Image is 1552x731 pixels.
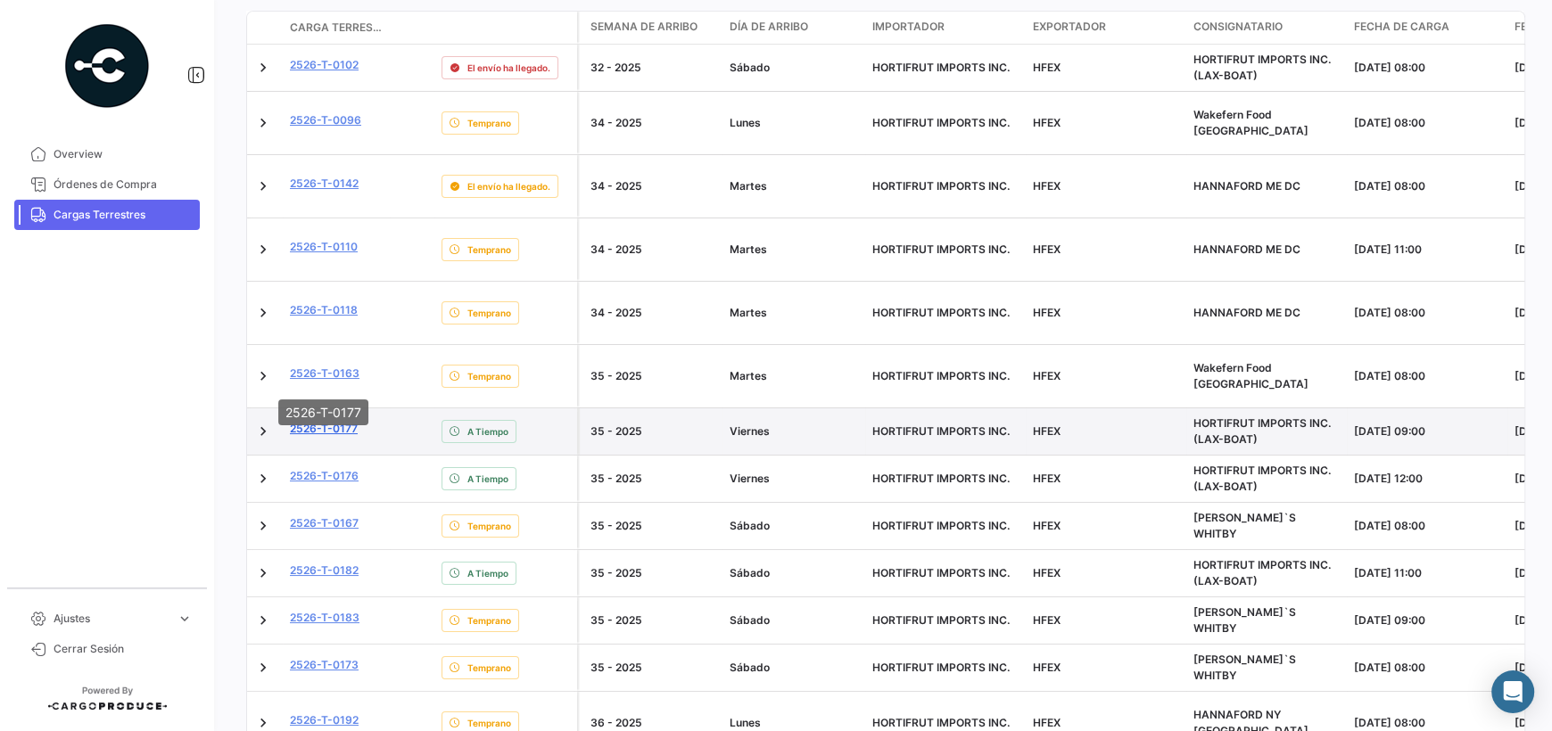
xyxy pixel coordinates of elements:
[1033,716,1061,729] span: HFEX
[254,517,272,535] a: Expand/Collapse Row
[590,518,715,534] div: 35 - 2025
[730,178,858,194] div: Martes
[872,472,1010,485] span: HORTIFRUT IMPORTS INC.
[290,563,359,579] a: 2526-T-0182
[290,57,359,73] a: 2526-T-0102
[254,304,272,322] a: Expand/Collapse Row
[254,177,272,195] a: Expand/Collapse Row
[590,471,715,487] div: 35 - 2025
[54,207,193,223] span: Cargas Terrestres
[390,21,434,35] datatable-header-cell: Póliza
[1033,661,1061,674] span: HFEX
[872,613,1010,627] span: HORTIFRUT IMPORTS INC.
[467,661,511,675] span: Temprano
[467,116,511,130] span: Temprano
[1354,179,1425,193] span: [DATE] 08:00
[590,115,715,131] div: 34 - 2025
[1033,369,1061,382] span: HFEX
[590,423,715,439] div: 35 - 2025
[1193,653,1296,682] span: SOBEY`S WHITBY
[590,242,715,258] div: 34 - 2025
[290,657,359,673] a: 2526-T-0173
[1354,19,1449,35] span: Fecha de carga
[290,610,359,626] a: 2526-T-0183
[278,399,368,425] div: 2526-T-0177
[1193,558,1331,587] span: HORTIFRUT IMPORTS INC. (LAX-BOAT)
[590,305,715,321] div: 34 - 2025
[254,114,272,132] a: Expand/Collapse Row
[730,115,858,131] div: Lunes
[54,611,169,627] span: Ajustes
[590,715,715,731] div: 36 - 2025
[872,716,1010,729] span: HORTIFRUT IMPORTS INC.
[872,306,1010,319] span: HORTIFRUT IMPORTS INC.
[1033,179,1061,193] span: HFEX
[1354,716,1425,729] span: [DATE] 08:00
[467,566,508,580] span: A Tiempo
[467,716,511,730] span: Temprano
[290,239,358,255] a: 2526-T-0110
[290,112,361,128] a: 2526-T-0096
[1193,179,1300,193] span: HANNAFORD ME DC
[730,565,858,581] div: Sábado
[1354,661,1425,674] span: [DATE] 08:00
[1354,61,1425,74] span: [DATE] 08:00
[467,519,511,533] span: Temprano
[1033,61,1061,74] span: HFEX
[254,241,272,259] a: Expand/Collapse Row
[590,612,715,628] div: 35 - 2025
[872,179,1010,193] span: HORTIFRUT IMPORTS INC.
[1033,566,1061,579] span: HFEX
[54,146,193,162] span: Overview
[730,368,858,384] div: Martes
[283,12,390,43] datatable-header-cell: Carga Terrestre #
[254,612,272,629] a: Expand/Collapse Row
[872,116,1010,129] span: HORTIFRUT IMPORTS INC.
[730,423,858,439] div: Viernes
[580,12,722,44] datatable-header-cell: Semana de Arribo
[1347,12,1507,44] datatable-header-cell: Fecha de carga
[290,20,383,36] span: Carga Terrestre #
[1193,361,1308,390] span: Wakefern Food Newark
[54,177,193,193] span: Órdenes de Compra
[1193,605,1296,635] span: SOBEY`S WHITBY
[1354,242,1422,256] span: [DATE] 11:00
[730,305,858,321] div: Martes
[254,423,272,440] a: Expand/Collapse Row
[467,613,511,628] span: Temprano
[1193,242,1300,256] span: HANNAFORD ME DC
[1193,416,1331,446] span: HORTIFRUT IMPORTS INC. (LAX-BOAT)
[1033,116,1061,129] span: HFEX
[1193,53,1331,82] span: HORTIFRUT IMPORTS INC. (LAX-BOAT)
[290,176,359,192] a: 2526-T-0142
[1033,424,1061,438] span: HFEX
[730,518,858,534] div: Sábado
[590,60,715,76] div: 32 - 2025
[1354,306,1425,319] span: [DATE] 08:00
[872,242,1010,256] span: HORTIFRUT IMPORTS INC.
[290,515,359,531] a: 2526-T-0167
[730,612,858,628] div: Sábado
[254,470,272,488] a: Expand/Collapse Row
[722,12,865,44] datatable-header-cell: Día de Arribo
[1354,613,1425,627] span: [DATE] 09:00
[62,21,152,111] img: powered-by.png
[590,178,715,194] div: 34 - 2025
[872,61,1010,74] span: HORTIFRUT IMPORTS INC.
[254,367,272,385] a: Expand/Collapse Row
[467,369,511,383] span: Temprano
[590,368,715,384] div: 35 - 2025
[730,471,858,487] div: Viernes
[290,365,359,382] a: 2526-T-0163
[1033,613,1061,627] span: HFEX
[467,242,511,257] span: Temprano
[14,169,200,200] a: Órdenes de Compra
[54,641,193,657] span: Cerrar Sesión
[290,468,359,484] a: 2526-T-0176
[1193,511,1296,540] span: SOBEY`S WHITBY
[290,712,359,728] a: 2526-T-0192
[865,12,1026,44] datatable-header-cell: Importador
[1033,242,1061,256] span: HFEX
[730,715,858,731] div: Lunes
[1033,19,1106,35] span: Exportador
